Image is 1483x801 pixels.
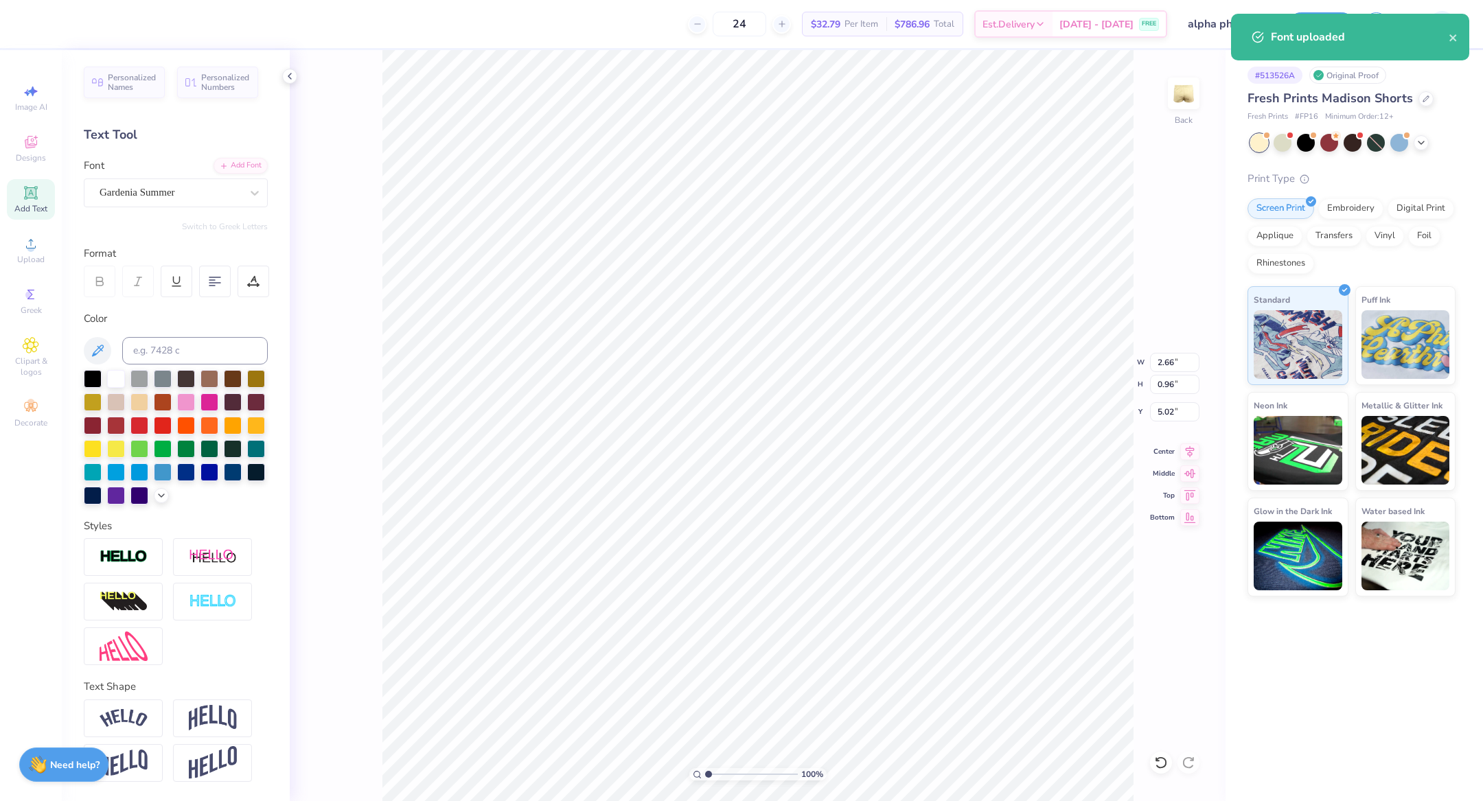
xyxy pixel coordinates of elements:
[1170,80,1197,107] img: Back
[1254,292,1290,307] span: Standard
[1150,447,1175,456] span: Center
[1271,29,1449,45] div: Font uploaded
[1248,90,1413,106] span: Fresh Prints Madison Shorts
[1388,198,1454,219] div: Digital Print
[1408,226,1440,246] div: Foil
[934,17,954,32] span: Total
[1318,198,1383,219] div: Embroidery
[1254,504,1332,518] span: Glow in the Dark Ink
[1177,10,1278,38] input: Untitled Design
[1248,226,1302,246] div: Applique
[1361,310,1450,379] img: Puff Ink
[189,705,237,731] img: Arch
[214,158,268,174] div: Add Font
[895,17,930,32] span: $786.96
[14,203,47,214] span: Add Text
[1361,398,1442,413] span: Metallic & Glitter Ink
[1248,198,1314,219] div: Screen Print
[801,768,823,780] span: 100 %
[811,17,840,32] span: $32.79
[7,356,55,378] span: Clipart & logos
[189,746,237,780] img: Rise
[1248,253,1314,274] div: Rhinestones
[1309,67,1386,84] div: Original Proof
[1059,17,1134,32] span: [DATE] - [DATE]
[189,548,237,566] img: Shadow
[84,126,268,144] div: Text Tool
[84,311,268,327] div: Color
[16,152,46,163] span: Designs
[84,246,269,262] div: Format
[15,102,47,113] span: Image AI
[84,158,104,174] label: Font
[1248,111,1288,123] span: Fresh Prints
[100,631,148,661] img: Free Distort
[844,17,878,32] span: Per Item
[1248,67,1302,84] div: # 513526A
[1361,416,1450,485] img: Metallic & Glitter Ink
[50,758,100,771] strong: Need help?
[982,17,1035,32] span: Est. Delivery
[100,549,148,565] img: Stroke
[1150,513,1175,522] span: Bottom
[189,594,237,610] img: Negative Space
[713,12,766,36] input: – –
[122,337,268,364] input: e.g. 7428 c
[1254,398,1287,413] span: Neon Ink
[1449,29,1458,45] button: close
[100,591,148,613] img: 3d Illusion
[1361,522,1450,590] img: Water based Ink
[1254,522,1342,590] img: Glow in the Dark Ink
[84,518,268,534] div: Styles
[1150,491,1175,500] span: Top
[1142,19,1156,29] span: FREE
[14,417,47,428] span: Decorate
[17,254,45,265] span: Upload
[201,73,250,92] span: Personalized Numbers
[182,221,268,232] button: Switch to Greek Letters
[1366,226,1404,246] div: Vinyl
[1295,111,1318,123] span: # FP16
[1254,416,1342,485] img: Neon Ink
[1361,292,1390,307] span: Puff Ink
[1361,504,1425,518] span: Water based Ink
[1150,469,1175,478] span: Middle
[100,750,148,776] img: Flag
[1254,310,1342,379] img: Standard
[1325,111,1394,123] span: Minimum Order: 12 +
[21,305,42,316] span: Greek
[84,679,268,695] div: Text Shape
[1307,226,1361,246] div: Transfers
[100,709,148,728] img: Arc
[1175,114,1193,126] div: Back
[1248,171,1456,187] div: Print Type
[108,73,157,92] span: Personalized Names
